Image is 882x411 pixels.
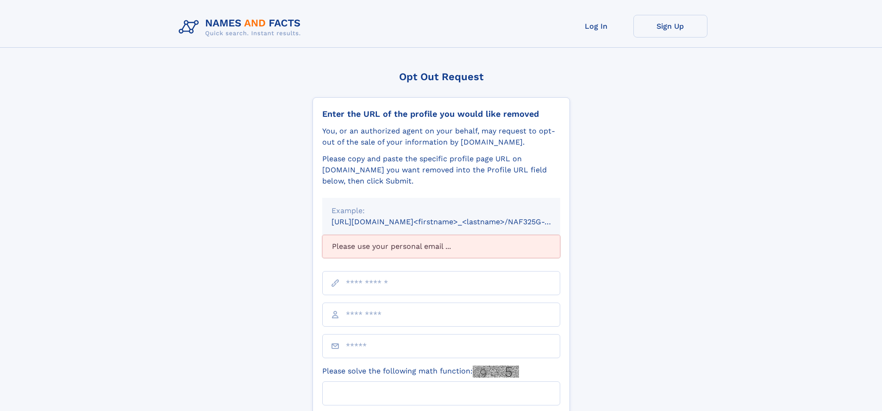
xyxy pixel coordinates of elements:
a: Sign Up [633,15,707,38]
div: Enter the URL of the profile you would like removed [322,109,560,119]
div: Please use your personal email ... [322,235,560,258]
div: Please copy and paste the specific profile page URL on [DOMAIN_NAME] you want removed into the Pr... [322,153,560,187]
label: Please solve the following math function: [322,366,519,378]
div: Example: [332,205,551,216]
div: You, or an authorized agent on your behalf, may request to opt-out of the sale of your informatio... [322,126,560,148]
a: Log In [559,15,633,38]
small: [URL][DOMAIN_NAME]<firstname>_<lastname>/NAF325G-xxxxxxxx [332,217,578,226]
img: Logo Names and Facts [175,15,308,40]
div: Opt Out Request [313,71,570,82]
